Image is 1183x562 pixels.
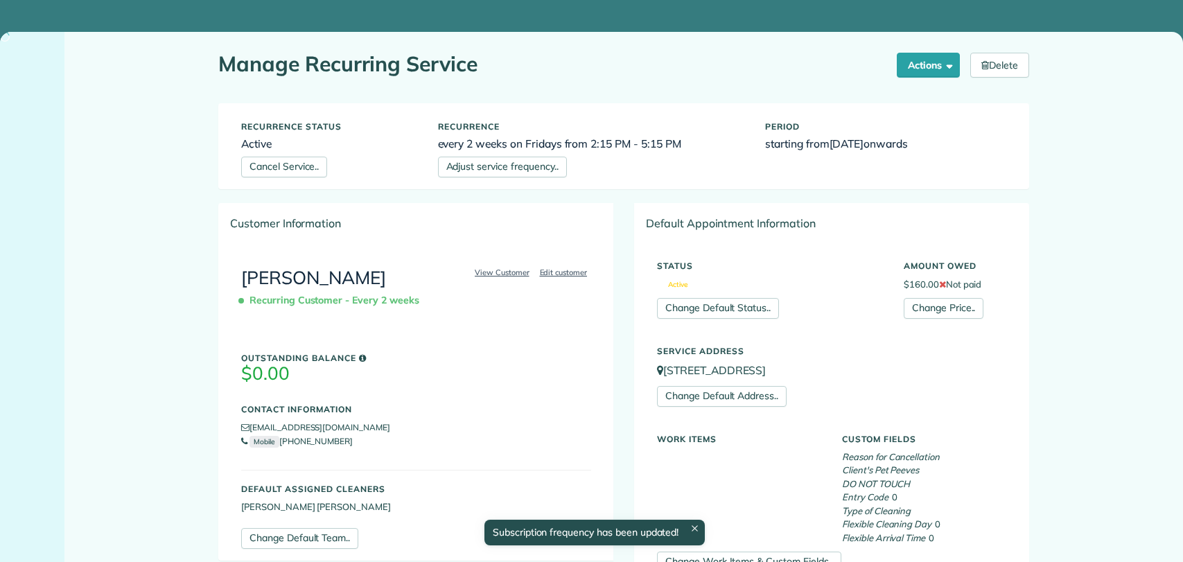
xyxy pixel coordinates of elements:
div: Customer Information [219,204,613,243]
button: Actions [897,53,961,78]
h5: Outstanding Balance [241,353,591,362]
h5: Period [765,122,1006,131]
a: Cancel Service.. [241,157,327,177]
h5: Status [657,261,883,270]
h5: Custom Fields [842,434,1006,444]
em: Reason for Cancellation [842,451,940,462]
a: Delete [970,53,1029,78]
h5: Service Address [657,346,1006,355]
small: Mobile [249,436,279,448]
a: View Customer [471,266,534,279]
li: [EMAIL_ADDRESS][DOMAIN_NAME] [241,421,591,434]
span: [DATE] [830,137,864,150]
em: Client's Pet Peeves [842,464,919,475]
h6: starting from onwards [765,138,1006,150]
h1: Manage Recurring Service [218,53,886,76]
h5: Contact Information [241,405,591,414]
h6: every 2 weeks on Fridays from 2:15 PM - 5:15 PM [438,138,745,150]
h5: Amount Owed [904,261,1006,270]
span: 0 [929,532,934,543]
a: Change Default Team.. [241,528,358,549]
a: Edit customer [536,266,592,279]
h6: Active [241,138,417,150]
a: Change Default Status.. [657,298,779,319]
a: Adjust service frequency.. [438,157,567,177]
div: $160.00 Not paid [893,254,1017,319]
a: [PERSON_NAME] [241,266,386,289]
h5: Recurrence [438,122,745,131]
span: 0 [935,518,940,529]
h5: Default Assigned Cleaners [241,484,591,493]
em: Type of Cleaning [842,505,911,516]
em: Entry Code [842,491,888,502]
li: [PERSON_NAME] [PERSON_NAME] [241,500,591,514]
h5: Work Items [657,434,821,444]
h5: Recurrence status [241,122,417,131]
a: Mobile[PHONE_NUMBER] [241,436,353,446]
div: Default Appointment Information [635,204,1028,243]
em: Flexible Cleaning Day [842,518,931,529]
div: Subscription frequency has been updated! [484,520,705,545]
em: DO NOT TOUCH [842,478,910,489]
span: 0 [892,491,897,502]
p: [STREET_ADDRESS] [657,362,1006,378]
a: Change Price.. [904,298,983,319]
h3: $0.00 [241,364,591,384]
span: Active [657,281,687,288]
em: Flexible Arrival Time [842,532,925,543]
a: Change Default Address.. [657,386,787,407]
span: Recurring Customer - Every 2 weeks [241,288,425,313]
